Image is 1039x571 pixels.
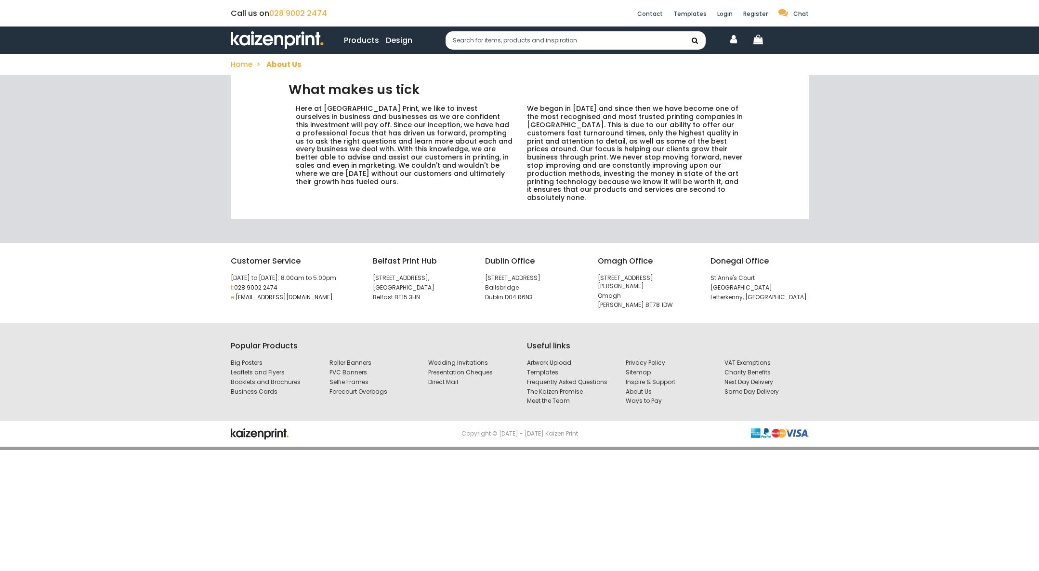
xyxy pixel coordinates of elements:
a: Kaizen Print - We print for businesses who want results! [231,27,324,54]
a: [EMAIL_ADDRESS][DOMAIN_NAME] [236,293,333,301]
a: Next Day Delivery [724,378,809,386]
a: Charity Benefits [724,369,809,377]
p: We began in [DATE] and since then we have become one of the most recognised and most trusted prin... [527,105,744,202]
a: Booklets and Brochures [231,378,315,386]
img: Kaizen Print - We print for businesses who want results! [231,31,324,49]
p: [PERSON_NAME] BT78 1DW [598,301,696,309]
p: [GEOGRAPHIC_DATA] [373,284,471,292]
strong: Omagh Office [598,255,696,267]
span: t: [231,283,234,292]
a: 028 9002 2474 [269,8,327,19]
p: Dublin D04 R6N3 [485,293,583,302]
img: kaizen print [231,428,289,439]
strong: Useful links [527,340,570,352]
a: Privacy Policy [626,359,710,367]
a: Templates [673,10,707,18]
p: [STREET_ADDRESS], [373,274,471,282]
strong: Popular Products [231,340,298,352]
span: Chat [793,10,809,18]
a: About Us [626,388,710,396]
p: Belfast BT15 3HN [373,293,471,302]
p: [STREET_ADDRESS][PERSON_NAME] [598,274,696,291]
p: Letterkenny, [GEOGRAPHIC_DATA] [710,293,809,302]
strong: Dublin Office [485,255,583,267]
a: Wedding Invitations [428,359,513,367]
a: Contact [637,10,663,18]
span: About Us [266,59,302,69]
a: Presentation Cheques [428,369,513,377]
a: 028 9002 2474 [234,283,277,292]
p: [STREET_ADDRESS] [485,274,583,282]
a: Register [743,10,768,18]
p: [DATE] to [DATE]: 8.00am to 5.00pm [231,274,358,282]
img: Kaizen Print - Booklets, Brochures & Banners [751,428,809,438]
a: Meet the Team [527,397,611,405]
p: [GEOGRAPHIC_DATA] [710,284,809,292]
a: Login [717,10,733,18]
div: Call us on [231,7,414,19]
a: Sitemap [626,369,710,377]
p: Here at [GEOGRAPHIC_DATA] Print, we like to invest ourselves in business and businesses as we are... [296,105,513,186]
a: Business Cards [231,388,315,396]
a: Roller Banners [329,359,414,367]
a: Direct Mail [428,378,513,386]
a: PVC Banners [329,369,414,377]
a: Big Posters [231,359,315,367]
p: Copyright © [DATE] - [DATE] Kaizen Print [428,428,611,439]
a: Templates [527,369,611,377]
p: Omagh [598,292,696,300]
span: e: [231,293,236,301]
strong: Donegal Office [710,255,809,267]
a: Design [386,34,412,46]
a: Home [231,59,252,69]
strong: Belfast Print Hub [373,255,471,267]
a: Frequently Asked Questions [527,378,611,386]
a: Ways to Pay [626,397,710,405]
p: Ballsbridge [485,284,583,292]
a: Products [344,34,379,46]
a: Chat [778,10,809,18]
a: Same Day Delivery [724,388,809,396]
a: Inspire & Support [626,378,710,386]
a: Forecourt Overbags [329,388,414,396]
a: The Kaizen Promise [527,388,611,396]
a: Selfie Frames [329,378,414,386]
a: VAT Exemptions [724,359,809,367]
p: St Anne's Court [710,274,809,282]
a: Artwork Upload [527,359,611,367]
a: Leaflets and Flyers [231,369,315,377]
strong: Customer Service [231,255,358,267]
h2: What makes us tick [289,82,751,97]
